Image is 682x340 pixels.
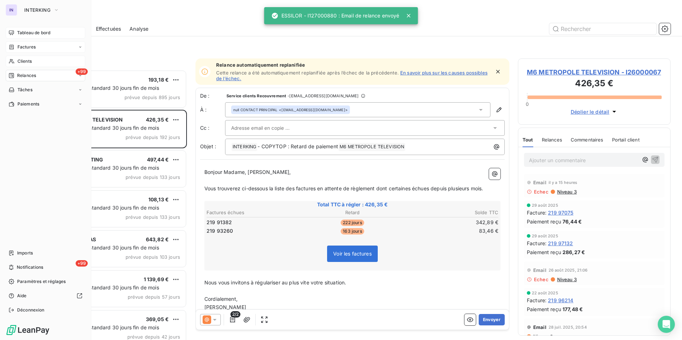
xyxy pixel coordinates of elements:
span: Plan de relance standard 30 jours fin de mois [51,165,159,171]
span: prévue depuis 42 jours [127,334,180,340]
span: Niveau 3 [556,189,577,195]
span: 76,44 € [563,218,582,225]
th: Retard [304,209,401,216]
span: 219 97075 [548,209,573,216]
span: Facture : [527,297,546,304]
span: Effectuées [96,25,121,32]
span: Vous trouverez ci-dessous la liste des factures en attente de règlement dont certaines échues dep... [204,185,483,191]
span: prévue depuis 103 jours [126,254,180,260]
label: Cc : [200,124,225,132]
span: 29 août 2025 [532,203,558,207]
span: 1 139,69 € [144,276,169,282]
span: 497,44 € [147,156,169,163]
span: 29 août 2025 [532,234,558,238]
span: 426,35 € [146,117,169,123]
span: Email [533,324,546,330]
span: 2/2 [230,311,240,318]
span: 219 91382 [207,219,232,226]
span: Déconnexion [17,307,45,313]
span: Notifications [17,264,43,271]
span: INTERKING [231,143,257,151]
span: prévue depuis 57 jours [128,294,180,300]
span: Paramètres et réglages [17,278,66,285]
span: Paiements [17,101,39,107]
span: Plan de relance standard 30 jours fin de mois [51,125,159,131]
span: 219 96214 [548,297,573,304]
span: Nous vous invitons à régulariser au plus vite votre situation. [204,279,346,285]
a: Aide [6,290,85,302]
th: Factures échues [206,209,303,216]
td: 83,46 € [402,227,499,235]
span: prévue depuis 133 jours [126,214,180,220]
span: Clients [17,58,32,65]
td: 342,89 € [402,218,499,226]
span: Paiement reçu [527,305,561,313]
span: Total TTC à régler : 426,35 € [205,201,499,208]
span: Tout [523,137,533,143]
a: En savoir plus sur les causes possibles de l’échec. [216,70,488,81]
span: De : [200,92,225,99]
span: M6 METROPOLE TELEVISION - I26000067 [527,67,662,77]
span: 177,48 € [563,305,583,313]
span: Service clients Recouvrement [227,94,286,98]
span: Tableau de bord [17,30,50,36]
label: À : [200,106,225,113]
span: prévue depuis 133 jours [126,174,180,180]
span: Paiement reçu [527,248,561,256]
span: null CONTACT PRINCIPAL [233,107,278,112]
span: INTERKING [24,7,51,13]
span: Relances [542,137,562,143]
span: 163 jours [341,228,364,235]
span: - [EMAIL_ADDRESS][DOMAIN_NAME] [287,94,358,98]
span: prévue depuis 895 jours [124,94,180,100]
span: +99 [76,68,88,75]
button: Déplier le détail [569,108,620,116]
span: 643,82 € [146,236,169,242]
input: Rechercher [549,23,656,35]
span: Email [533,267,546,273]
span: Echec [534,277,549,282]
span: Bonjour Madame, [PERSON_NAME], [204,169,291,175]
span: 222 jours [341,220,364,226]
span: Plan de relance standard 30 jours fin de mois [51,85,159,91]
span: 22 août 2025 [532,291,558,295]
img: Logo LeanPay [6,324,50,336]
span: 219 93260 [207,227,233,235]
div: <[EMAIL_ADDRESS][DOMAIN_NAME]> [233,107,348,112]
span: Voir les factures [333,251,372,257]
span: Echec [534,189,549,195]
span: [PERSON_NAME] [204,304,246,310]
span: +99 [76,260,88,267]
span: Tâches [17,87,32,93]
span: Facture : [527,239,546,247]
span: Paiement reçu [527,218,561,225]
span: Analyse [129,25,148,32]
span: Cordialement, [204,296,238,302]
span: 219 97132 [548,239,573,247]
button: Envoyer [479,314,505,325]
span: 369,05 € [146,316,169,322]
span: il y a 15 heures [549,180,577,185]
div: Open Intercom Messenger [658,316,675,333]
span: - COPYTOP : Retard de paiement [258,143,338,149]
div: ESSILOR - I127000880 : Email de relance envoyé [271,9,399,22]
span: Relance automatiquement replanifiée [216,62,490,68]
span: 108,13 € [148,196,169,202]
h3: 426,35 € [527,77,662,91]
span: Commentaires [571,137,604,143]
div: IN [6,4,17,16]
span: 286,27 € [563,248,585,256]
span: Imports [17,250,33,256]
span: 193,18 € [148,77,169,83]
span: Niveau 3 [533,334,553,339]
span: prévue depuis 192 jours [126,134,180,140]
span: Plan de relance standard 30 jours fin de mois [51,284,159,290]
span: Déplier le détail [571,108,610,115]
span: Relances [17,72,36,79]
span: 26 août 2025, 21:06 [549,268,588,272]
span: Niveau 3 [556,277,577,282]
span: Cette relance a été automatiquement replanifiée après l’échec de la précédente. [216,70,399,76]
span: Facture : [527,209,546,216]
span: 28 juil. 2025, 20:54 [549,325,587,329]
span: 0 [526,101,529,107]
